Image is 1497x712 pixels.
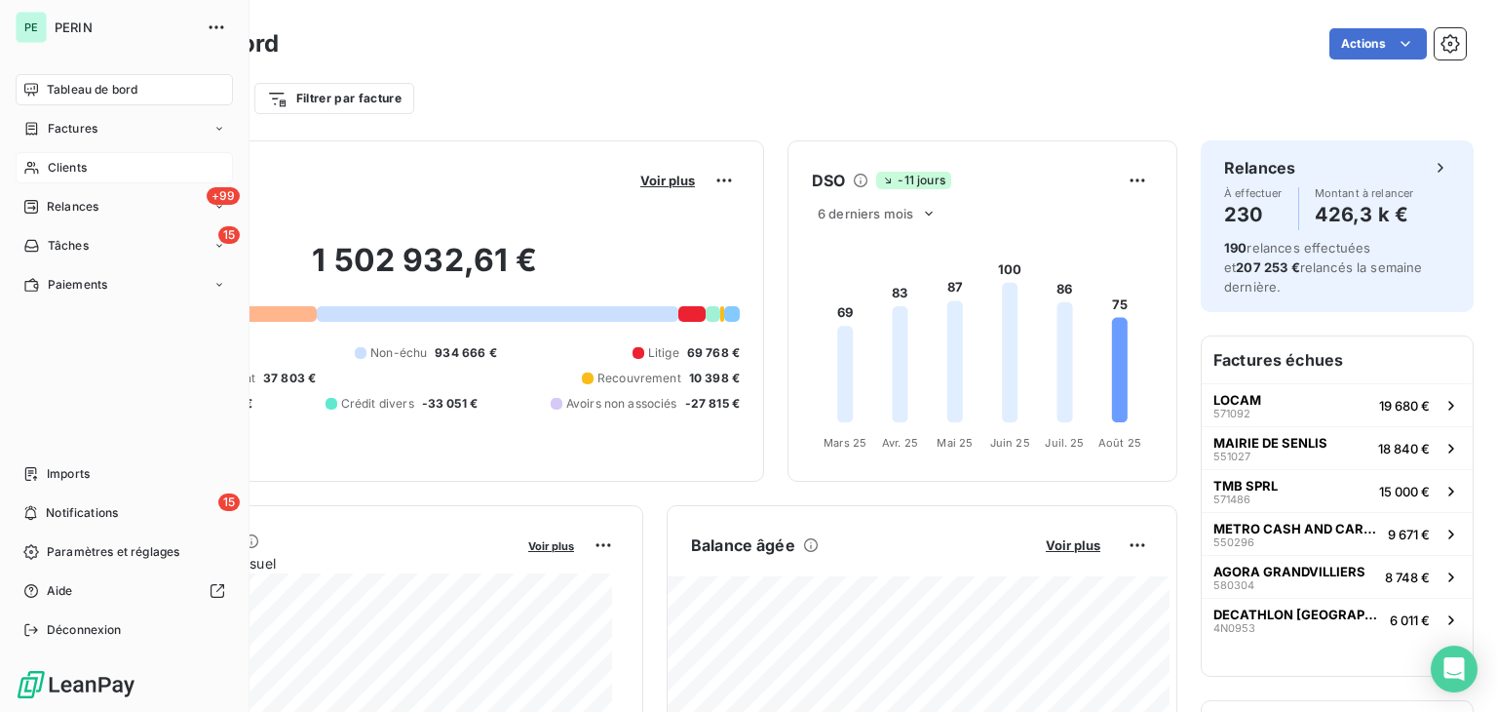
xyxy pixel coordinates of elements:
a: Factures [16,113,233,144]
a: +99Relances [16,191,233,222]
span: 571092 [1213,408,1250,419]
span: Tableau de bord [47,81,137,99]
span: Recouvrement [597,370,681,387]
span: Paramètres et réglages [47,543,179,561]
tspan: Mars 25 [824,436,866,450]
img: Logo LeanPay [16,669,136,700]
span: Notifications [46,504,118,522]
span: LOCAM [1213,392,1261,408]
span: Voir plus [640,173,695,188]
span: DECATHLON [GEOGRAPHIC_DATA] [1213,607,1382,622]
span: Voir plus [528,539,574,553]
tspan: Avr. 25 [882,436,918,450]
span: Voir plus [1046,537,1100,553]
span: 10 398 € [689,370,740,387]
button: Actions [1329,28,1427,59]
h6: Relances [1224,156,1295,179]
tspan: Juil. 25 [1045,436,1084,450]
span: +99 [207,187,240,205]
a: Aide [16,575,233,607]
span: 580304 [1213,579,1254,591]
a: Imports [16,458,233,490]
span: 15 [218,226,240,244]
button: LOCAM57109219 680 € [1202,383,1473,426]
h6: Factures échues [1202,336,1473,383]
span: 550296 [1213,536,1254,548]
span: -27 815 € [685,395,740,413]
span: Clients [48,159,87,177]
span: Litige [648,344,679,362]
a: Paiements [16,269,233,300]
h6: DSO [812,169,845,192]
a: Clients [16,152,233,183]
span: METRO CASH AND CARRY FRANCE [1213,521,1380,536]
button: METRO CASH AND CARRY FRANCE5502969 671 € [1202,512,1473,555]
span: Aide [47,582,73,600]
button: Voir plus [522,536,580,554]
span: 69 768 € [687,344,740,362]
span: Factures [48,120,97,138]
span: 8 748 € [1385,570,1430,585]
button: Filtrer par facture [254,83,414,114]
span: 934 666 € [435,344,496,362]
a: Tableau de bord [16,74,233,105]
span: 19 680 € [1379,398,1430,414]
h4: 426,3 k € [1315,199,1414,230]
h2: 1 502 932,61 € [110,241,740,299]
span: Montant à relancer [1315,187,1414,199]
button: Voir plus [634,172,701,189]
span: À effectuer [1224,187,1283,199]
span: Tâches [48,237,89,255]
span: 6 derniers mois [818,206,913,221]
span: Paiements [48,276,107,294]
span: 37 803 € [263,370,316,387]
span: 18 840 € [1378,441,1430,456]
span: 190 [1224,240,1247,256]
button: Voir plus [1040,536,1106,554]
span: 6 011 € [1390,613,1430,628]
span: AGORA GRANDVILLIERS [1213,564,1365,579]
span: 4N0953 [1213,622,1255,634]
h4: 230 [1224,199,1283,230]
a: 15Tâches [16,230,233,261]
button: TMB SPRL57148615 000 € [1202,469,1473,512]
span: Déconnexion [47,621,122,639]
button: AGORA GRANDVILLIERS5803048 748 € [1202,555,1473,598]
span: 551027 [1213,451,1250,462]
span: Chiffre d'affaires mensuel [110,553,515,574]
div: Open Intercom Messenger [1431,646,1478,692]
span: Crédit divers [341,395,414,413]
span: 15 [218,494,240,511]
span: relances effectuées et relancés la semaine dernière. [1224,240,1423,295]
button: DECATHLON [GEOGRAPHIC_DATA]4N09536 011 € [1202,598,1473,641]
tspan: Mai 25 [937,436,973,450]
a: Paramètres et réglages [16,536,233,568]
span: 571486 [1213,494,1250,505]
span: Imports [47,465,90,483]
span: TMB SPRL [1213,478,1278,494]
span: PERIN [55,20,195,35]
span: -11 jours [876,172,950,189]
h6: Balance âgée [691,534,795,557]
button: MAIRIE DE SENLIS55102718 840 € [1202,426,1473,469]
span: Relances [47,198,98,216]
tspan: Juin 25 [990,436,1030,450]
span: 15 000 € [1379,484,1430,499]
span: Avoirs non associés [566,395,677,413]
span: MAIRIE DE SENLIS [1213,435,1327,451]
span: Non-échu [370,344,427,362]
span: -33 051 € [422,395,478,413]
div: PE [16,12,47,43]
span: 207 253 € [1236,259,1299,275]
span: 9 671 € [1388,527,1430,542]
tspan: Août 25 [1098,436,1141,450]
